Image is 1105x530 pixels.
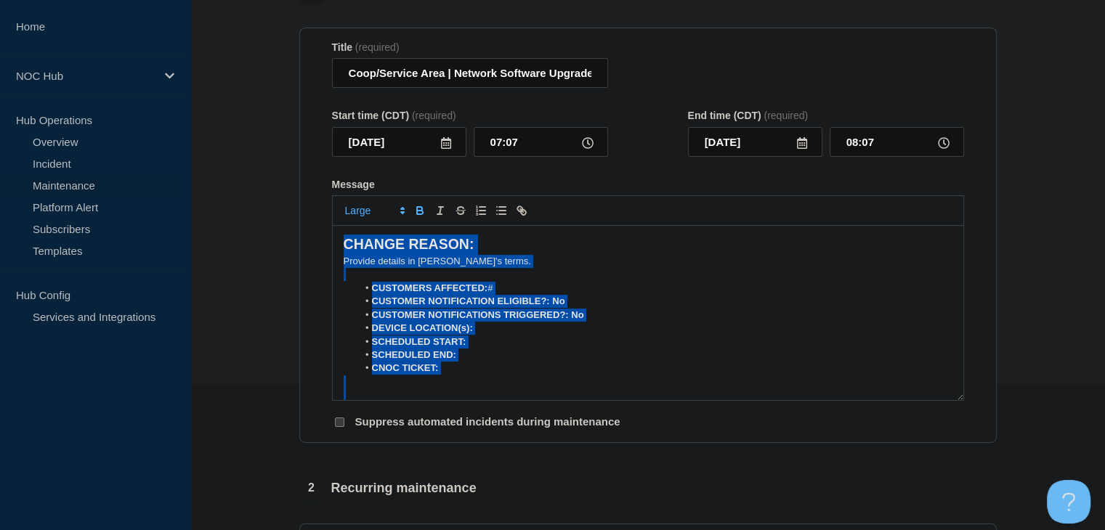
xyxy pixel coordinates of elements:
[16,70,155,82] p: NOC Hub
[355,41,400,53] span: (required)
[764,110,808,121] span: (required)
[372,309,584,320] strong: CUSTOMER NOTIFICATIONS TRIGGERED?: No
[357,282,952,295] li: #
[410,202,430,219] button: Toggle bold text
[339,202,410,219] span: Font size
[688,127,822,157] input: YYYY-MM-DD
[372,349,456,360] strong: SCHEDULED END:
[355,415,620,429] p: Suppress automated incidents during maintenance
[332,127,466,157] input: YYYY-MM-DD
[372,336,466,347] strong: SCHEDULED START:
[412,110,456,121] span: (required)
[372,362,439,373] strong: CNOC TICKET:
[511,202,532,219] button: Toggle link
[430,202,450,219] button: Toggle italic text
[450,202,471,219] button: Toggle strikethrough text
[299,476,324,500] span: 2
[830,127,964,157] input: HH:MM
[332,41,608,53] div: Title
[688,110,964,121] div: End time (CDT)
[332,58,608,88] input: Title
[1047,480,1090,523] iframe: Help Scout Beacon - Open
[471,202,491,219] button: Toggle ordered list
[335,417,344,427] input: Suppress automated incidents during maintenance
[332,179,964,190] div: Message
[491,202,511,219] button: Toggle bulleted list
[372,322,473,333] strong: DEVICE LOCATION(s):
[372,282,488,293] strong: CUSTOMERS AFFECTED:
[372,295,565,306] strong: CUSTOMER NOTIFICATION ELIGIBLE?: No
[333,226,963,400] div: Message
[332,110,608,121] div: Start time (CDT)
[474,127,608,157] input: HH:MM
[344,236,474,252] strong: CHANGE REASON:
[299,476,477,500] div: Recurring maintenance
[344,255,952,268] p: Provide details in [PERSON_NAME]'s terms.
